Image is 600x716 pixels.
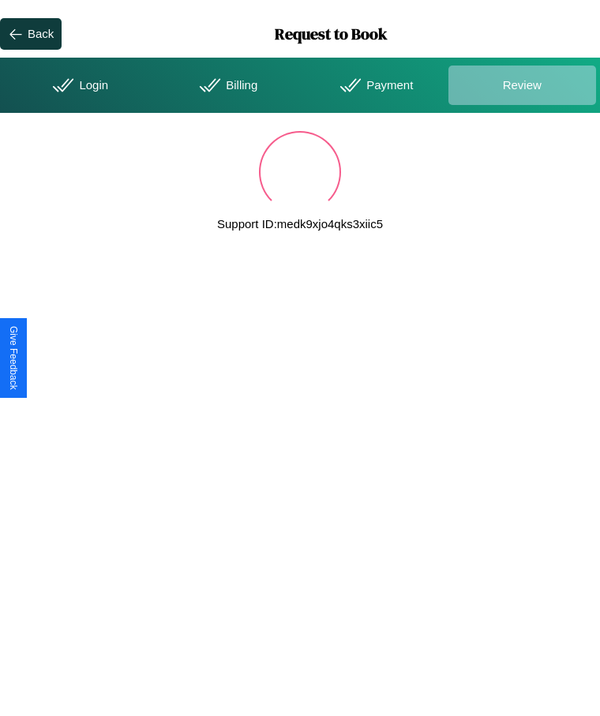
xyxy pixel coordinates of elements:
div: Billing [152,66,301,105]
div: Login [4,66,152,105]
div: Review [448,66,597,105]
div: Give Feedback [8,326,19,390]
p: Support ID: medk9xjo4qks3xiic5 [217,213,383,234]
h1: Request to Book [62,23,600,45]
div: Back [28,27,54,40]
div: Payment [300,66,448,105]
